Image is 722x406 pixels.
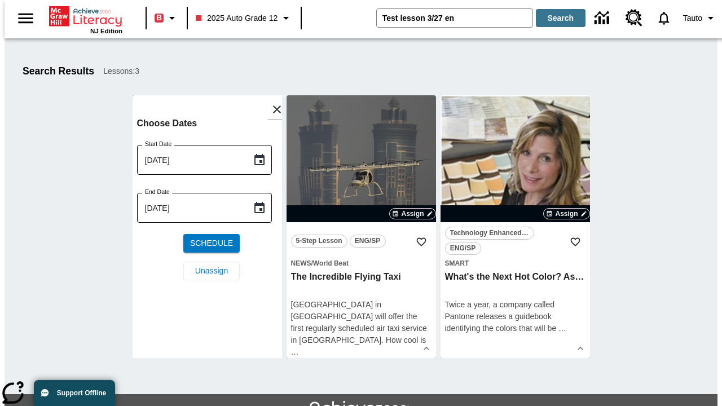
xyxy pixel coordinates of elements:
[565,232,585,252] button: Add to Favorites
[150,8,183,28] button: Boost Class color is red. Change class color
[267,100,287,119] button: Close
[291,257,432,269] span: Topic: News/World Beat
[145,188,170,196] label: End Date
[418,340,435,357] button: Show Details
[588,3,619,34] a: Data Center
[445,227,534,240] button: Technology Enhanced Item
[543,208,589,219] button: Assign Choose Dates
[450,242,476,254] span: ENG/SP
[350,235,386,248] button: ENG/SP
[9,2,42,35] button: Open side menu
[49,4,122,34] div: Home
[558,324,566,333] span: …
[196,12,278,24] span: 2025 Auto Grade 12
[445,299,585,334] div: Twice a year, a company called Pantone releases a guidebook identifying the colors that will be
[57,389,106,397] span: Support Offline
[133,95,282,358] div: lesson details
[291,235,347,248] button: 5-Step Lesson
[679,8,722,28] button: Profile/Settings
[145,140,171,148] label: Start Date
[156,11,162,25] span: B
[683,12,702,24] span: Tauto
[34,380,115,406] button: Support Offline
[355,235,380,247] span: ENG/SP
[450,227,529,239] span: Technology Enhanced Item
[137,116,287,131] h6: Choose Dates
[248,197,271,219] button: Choose date, selected date is Sep 16, 2025
[248,149,271,171] button: Choose date, selected date is Sep 16, 2025
[23,65,94,77] h1: Search Results
[441,95,590,358] div: lesson details
[445,242,481,255] button: ENG/SP
[311,259,313,267] span: /
[377,9,532,27] input: search field
[137,193,244,223] input: MMMM-DD-YYYY
[389,208,435,219] button: Assign Choose Dates
[90,28,122,34] span: NJ Edition
[137,116,287,289] div: Choose date
[572,340,589,357] button: Show Details
[401,209,424,219] span: Assign
[49,5,122,28] a: Home
[649,3,679,33] a: Notifications
[445,259,469,267] span: Smart
[191,8,297,28] button: Class: 2025 Auto Grade 12, Select your class
[190,237,233,249] span: Schedule
[291,299,432,358] div: [GEOGRAPHIC_DATA] in [GEOGRAPHIC_DATA] will offer the first regularly scheduled air taxi service ...
[411,232,432,252] button: Add to Favorites
[291,271,432,283] h3: The Incredible Flying Taxi
[619,3,649,33] a: Resource Center, Will open in new tab
[183,234,240,253] button: Schedule
[195,265,228,277] span: Unassign
[313,259,349,267] span: World Beat
[103,65,139,77] span: Lessons : 3
[287,95,436,358] div: lesson details
[445,271,585,283] h3: What's the Next Hot Color? Ask Pantone
[555,209,578,219] span: Assign
[445,257,585,269] span: Topic: Smart/null
[296,235,342,247] span: 5-Step Lesson
[536,9,585,27] button: Search
[137,145,244,175] input: MMMM-DD-YYYY
[183,262,240,280] button: Unassign
[291,259,311,267] span: News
